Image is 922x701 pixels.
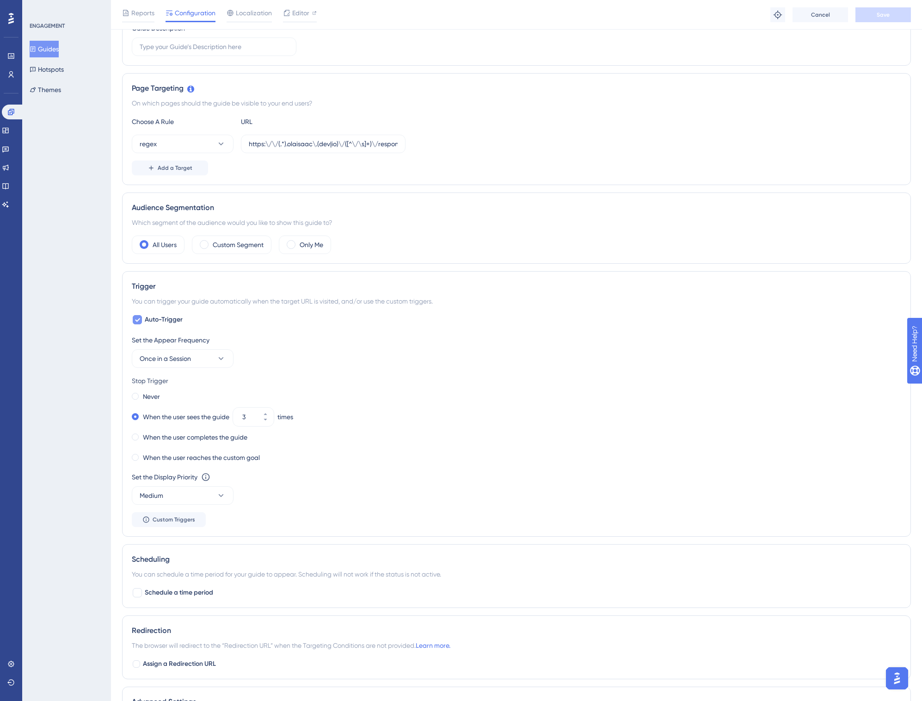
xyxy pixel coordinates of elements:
div: You can schedule a time period for your guide to appear. Scheduling will not work if the status i... [132,569,901,580]
span: Save [877,11,890,19]
span: Cancel [811,11,830,19]
div: You can trigger your guide automatically when the target URL is visited, and/or use the custom tr... [132,296,901,307]
span: Localization [236,7,272,19]
span: Schedule a time period [145,587,213,598]
div: Page Targeting [132,83,901,94]
a: Learn more. [416,642,450,649]
button: Cancel [793,7,848,22]
button: Themes [30,81,61,98]
label: When the user reaches the custom goal [143,452,260,463]
label: Custom Segment [213,239,264,250]
div: ENGAGEMENT [30,22,65,30]
span: Custom Triggers [153,516,195,523]
div: Set the Display Priority [132,471,197,483]
button: regex [132,135,234,153]
div: Which segment of the audience would you like to show this guide to? [132,217,901,228]
div: URL [241,116,343,127]
div: times [277,411,293,422]
label: When the user completes the guide [143,432,247,443]
div: Trigger [132,281,901,292]
label: Never [143,391,160,402]
span: regex [140,138,157,149]
input: yourwebsite.com/path [249,139,398,149]
div: Scheduling [132,554,901,565]
button: Guides [30,41,59,57]
span: Add a Target [158,164,192,172]
span: Need Help? [22,2,58,13]
span: The browser will redirect to the “Redirection URL” when the Targeting Conditions are not provided. [132,640,450,651]
input: Type your Guide’s Description here [140,42,289,52]
span: Medium [140,490,163,501]
div: Audience Segmentation [132,202,901,213]
span: Reports [131,7,154,19]
div: Redirection [132,625,901,636]
button: Save [855,7,911,22]
div: Stop Trigger [132,375,901,386]
iframe: UserGuiding AI Assistant Launcher [883,664,911,692]
span: Assign a Redirection URL [143,658,216,670]
button: Custom Triggers [132,512,206,527]
div: Set the Appear Frequency [132,335,901,346]
span: Once in a Session [140,353,191,364]
button: Once in a Session [132,349,234,368]
label: When the user sees the guide [143,411,229,422]
label: Only Me [300,239,323,250]
div: Choose A Rule [132,116,234,127]
button: Medium [132,486,234,505]
div: On which pages should the guide be visible to your end users? [132,98,901,109]
span: Auto-Trigger [145,314,183,325]
button: Add a Target [132,161,208,175]
span: Editor [292,7,309,19]
label: All Users [153,239,177,250]
span: Configuration [175,7,215,19]
button: Hotspots [30,61,64,78]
